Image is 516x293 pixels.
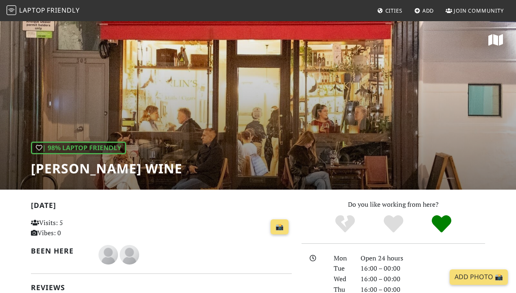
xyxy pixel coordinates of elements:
[329,274,356,284] div: Wed
[19,6,46,15] span: Laptop
[31,201,292,213] h2: [DATE]
[31,247,89,255] h2: Been here
[7,5,16,15] img: LaptopFriendly
[98,245,118,265] img: blank-535327c66bd565773addf3077783bbfce4b00ec00e9fd257753287c682c7fa38.png
[321,214,369,234] div: No
[271,219,289,235] a: 📸
[7,4,80,18] a: LaptopFriendly LaptopFriendly
[302,199,485,210] p: Do you like working from here?
[47,6,79,15] span: Friendly
[374,3,406,18] a: Cities
[385,7,402,14] span: Cities
[31,283,292,292] h2: Reviews
[411,3,437,18] a: Add
[98,249,120,258] span: Ahmet Aksu
[422,7,434,14] span: Add
[329,253,356,264] div: Mon
[356,253,490,264] div: Open 24 hours
[31,142,126,155] div: | 98% Laptop Friendly
[120,245,139,265] img: blank-535327c66bd565773addf3077783bbfce4b00ec00e9fd257753287c682c7fa38.png
[120,249,139,258] span: Ben S
[329,263,356,274] div: Tue
[31,161,182,176] h1: [PERSON_NAME] Wine
[369,214,418,234] div: Yes
[356,263,490,274] div: 16:00 – 00:00
[454,7,504,14] span: Join Community
[442,3,507,18] a: Join Community
[418,214,466,234] div: Definitely!
[31,218,112,238] p: Visits: 5 Vibes: 0
[450,269,508,285] a: Add Photo 📸
[356,274,490,284] div: 16:00 – 00:00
